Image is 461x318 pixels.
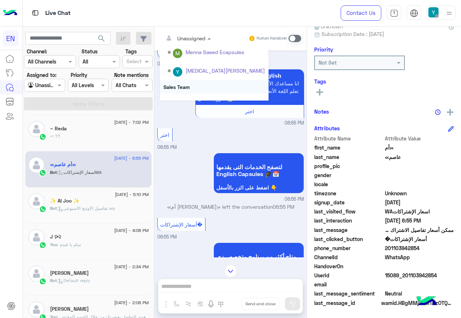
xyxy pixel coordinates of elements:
span: ممكن أسعار تفاصيل الاشتراك كورس تأسيس انجليزي وجرامر للأطفال اونلاين [385,226,454,234]
div: [MEDICAL_DATA][PERSON_NAME] [186,67,265,74]
span: Attribute Value [385,135,454,142]
img: WhatsApp [39,278,46,285]
div: Sales Team [160,80,269,94]
span: Attribute Name [314,135,383,142]
span: 2025-08-14T15:55:44.415Z [385,217,454,224]
span: : Default reply [57,278,90,283]
img: defaultAdmin.png [28,193,45,209]
span: Unknown [385,189,454,197]
img: WhatsApp [39,241,46,249]
img: tab [410,9,418,17]
img: notes [435,109,441,115]
span: [DATE] - 2:08 PM [114,299,149,306]
ng-dropdown-panel: Options list [160,46,269,101]
span: Subscription Date : [DATE] [321,30,384,38]
label: Tags [125,48,137,55]
p: Live Chat [45,8,71,18]
label: Status [82,48,97,55]
img: profile [445,9,454,18]
span: 0 [385,290,454,297]
img: tab [31,8,40,17]
div: Menna Saeed Ecapsules [186,48,244,56]
button: Apply Filters [24,97,153,110]
span: عاصم» [385,153,454,161]
span: اسعار الإشتراكاتWA [385,208,454,215]
span: اختر [245,108,254,114]
a: Contact Us [341,5,381,21]
h6: Notes [314,108,329,115]
span: UserId [314,272,383,279]
span: 15089_201103942854 [385,272,454,279]
span: Bot [50,170,57,175]
small: Human Handover [257,36,287,41]
span: Bot [50,205,57,211]
span: Bot [50,278,57,283]
span: first_name [314,144,383,151]
span: You [50,242,57,247]
span: last_message [314,226,383,234]
span: profile_pic [314,162,383,170]
img: WhatsApp [39,169,46,176]
span: ~ [50,133,53,139]
span: 06:55 PM [157,234,177,240]
img: defaultAdmin.png [28,229,45,245]
span: [DATE] - 6:55 PM [114,155,149,162]
span: 06:55 PM [157,144,177,150]
span: 2025-08-14T15:54:51.352Z [385,199,454,206]
img: defaultAdmin.png [28,157,45,173]
img: WhatsApp [39,133,46,140]
span: signup_date [314,199,383,206]
button: Send and close [241,298,279,310]
span: 2 [385,253,454,261]
h5: «أم عاصم» [50,162,76,168]
span: 06:55 PM [285,120,304,127]
span: timezone [314,189,383,197]
label: Note mentions [114,71,149,79]
div: EN [3,30,18,46]
label: Channel: [27,48,47,55]
img: ACg8ocI6MlsIVUV_bq7ynHKXRHAHHf_eEJuK8wzlPyPcd5DXp5YqWA=s96-c [173,67,182,77]
label: Priority [71,71,87,79]
span: last_interaction [314,217,383,224]
span: last_clicked_button [314,235,383,243]
h5: J ᧔•᧓ [50,234,61,240]
span: null [385,180,454,188]
img: hulul-logo.png [414,289,439,314]
span: أسعار الإشتراكات� [160,221,202,228]
h6: Priority [314,46,333,53]
span: last_visited_flow [314,208,383,215]
span: ?? [53,133,60,139]
h6: Tags [314,78,454,85]
span: ChannelId [314,253,383,261]
span: Unknown [314,23,342,30]
span: phone_number [314,244,383,252]
span: تمام يا فندم [57,242,81,247]
img: defaultAdmin.png [28,121,45,137]
span: last_message_id [314,299,380,307]
span: [DATE] - 2:34 PM [114,264,149,270]
span: : تفاصيل الاوتنج الاسبوعى wa [57,205,115,211]
span: 06:55 PM [285,196,304,203]
span: 06:55 PM [157,61,177,66]
img: defaultAdmin.png [28,301,45,318]
h6: Attributes [314,125,340,131]
img: defaultAdmin.png [28,265,45,282]
h5: ✨ Al Joo ✨ [50,198,79,204]
span: [DATE] - 4:08 PM [114,227,149,234]
div: Sales Team [186,99,213,106]
span: search [97,34,106,43]
img: tab [390,9,398,17]
h5: mahmoud Samir [50,306,89,312]
span: [DATE] - 5:10 PM [115,191,149,198]
img: WhatsApp [39,205,46,213]
h5: Rayyan Mohsen [50,270,89,276]
span: أسعار الإشتراكات� [385,235,454,243]
img: scroll [224,265,237,277]
span: wamid.HBgMMjAxMTAzOTQyODU0FQIAEhggNkY2QzU2QzczRDhFMUI5RUFCMjAwOUE5MkVFRTlBMTgA [381,299,454,307]
span: لتصفح الخدمات التى يقدمها English Capsules 🎓📅 [216,163,301,177]
span: locale [314,180,383,188]
img: Logo [3,5,17,21]
span: HandoverOn [314,262,383,270]
img: defaultAdmin.png [173,99,182,109]
span: email [314,281,383,288]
